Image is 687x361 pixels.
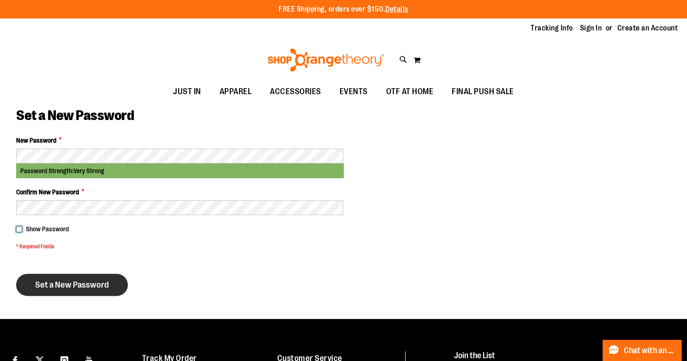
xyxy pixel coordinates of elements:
span: Show Password [26,225,69,233]
a: ACCESSORIES [261,81,330,102]
a: EVENTS [330,81,377,102]
a: Sign In [580,23,602,33]
a: JUST IN [164,81,210,102]
span: New Password [16,136,56,145]
button: Set a New Password [16,274,128,296]
span: FINAL PUSH SALE [452,81,514,102]
span: ACCESSORIES [270,81,321,102]
a: Details [385,5,408,13]
p: FREE Shipping, orders over $150. [279,4,408,15]
span: APPAREL [220,81,252,102]
span: Set a New Password [35,280,109,290]
a: Create an Account [617,23,678,33]
div: Password Strength: [16,163,344,178]
a: OTF AT HOME [377,81,443,102]
img: Shop Orangetheory [266,48,386,72]
a: Tracking Info [531,23,573,33]
span: * Required Fields [16,243,344,251]
span: Very Strong [73,167,104,174]
span: OTF AT HOME [386,81,434,102]
span: EVENTS [340,81,368,102]
a: FINAL PUSH SALE [442,81,523,102]
a: APPAREL [210,81,261,102]
span: Chat with an Expert [624,346,676,355]
span: JUST IN [173,81,201,102]
button: Chat with an Expert [603,340,682,361]
span: Confirm New Password [16,187,79,197]
span: Set a New Password [16,108,134,123]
